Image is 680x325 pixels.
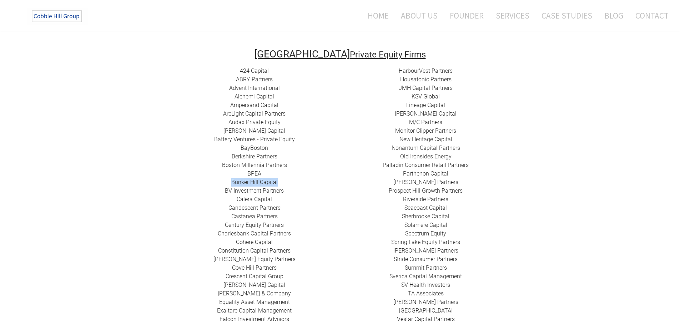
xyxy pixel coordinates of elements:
[27,7,88,25] img: The Cobble Hill Group LLC
[231,179,278,186] a: ​Bunker Hill Capital
[393,247,458,254] a: [PERSON_NAME] Partners
[393,179,458,186] a: ​[PERSON_NAME] Partners
[394,256,458,263] a: Stride Consumer Partners
[399,85,453,91] a: ​JMH Capital Partners
[399,307,453,314] a: ​[GEOGRAPHIC_DATA]
[217,307,292,314] a: ​Exaltare Capital Management
[395,127,456,134] a: ​Monitor Clipper Partners
[218,230,291,237] a: Charlesbank Capital Partners
[392,144,460,151] a: Nonantum Capital Partners
[383,162,469,168] a: Palladin Consumer Retail Partners
[403,170,448,177] a: ​Parthenon Capital
[231,213,278,220] a: ​Castanea Partners
[235,93,274,100] a: Alchemi Capital
[220,316,289,323] a: ​Falcon Investment Advisors
[232,264,277,271] a: Cove Hill Partners
[223,110,286,117] a: ​ArcLight Capital Partners
[401,281,450,288] a: SV Health Investors
[405,230,446,237] a: Spectrum Equity
[406,102,445,108] a: Lineage Capital
[225,222,284,228] a: ​Century Equity Partners
[397,316,455,323] a: ​Vestar Capital Partners
[404,204,447,211] a: Seacoast Capital
[630,6,669,25] a: Contact
[357,6,394,25] a: Home
[399,67,453,74] a: HarbourVest Partners
[412,93,440,100] a: ​KSV Global
[228,204,281,211] a: Candescent Partners
[490,6,535,25] a: Services
[213,256,296,263] a: ​[PERSON_NAME] Equity Partners
[391,239,460,245] a: Spring Lake Equity Partners
[241,144,268,151] a: BayBoston
[236,76,273,83] a: ​ABRY Partners
[393,299,458,305] a: [PERSON_NAME] Partners
[232,153,277,160] a: Berkshire Partners
[228,119,281,126] a: Audax Private Equity
[408,290,444,297] a: ​TA Associates
[396,6,443,25] a: About Us
[240,67,269,74] a: 424 Capital
[236,239,273,245] a: Cohere Capital
[409,119,442,126] a: ​M/C Partners
[229,85,280,91] a: Advent International
[400,153,452,160] a: ​Old Ironsides Energy
[402,213,449,220] a: ​Sherbrooke Capital​
[350,50,426,60] font: Private Equity Firms
[399,136,452,143] a: New Heritage Capital
[405,264,447,271] a: Summit Partners
[400,76,452,83] a: Housatonic Partners
[599,6,629,25] a: Blog
[222,162,287,168] a: Boston Millennia Partners
[218,290,291,297] a: [PERSON_NAME] & Company
[230,102,278,108] a: ​Ampersand Capital
[226,273,283,280] a: ​Crescent Capital Group
[237,196,272,203] a: Calera Capital
[223,281,285,288] a: [PERSON_NAME] Capital
[218,247,291,254] a: Constitution Capital Partners
[219,299,290,305] a: ​Equality Asset Management
[389,187,463,194] a: Prospect Hill Growth Partners
[247,170,261,177] a: BPEA
[404,222,447,228] a: Solamere Capital
[395,110,457,117] a: [PERSON_NAME] Capital
[223,127,285,134] a: [PERSON_NAME] Capital
[536,6,598,25] a: Case Studies
[225,187,284,194] a: BV Investment Partners
[255,48,350,60] font: [GEOGRAPHIC_DATA]
[389,273,462,280] a: Sverica Capital Management
[403,196,448,203] a: Riverside Partners
[214,136,295,143] a: Battery Ventures - Private Equity
[444,6,489,25] a: Founder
